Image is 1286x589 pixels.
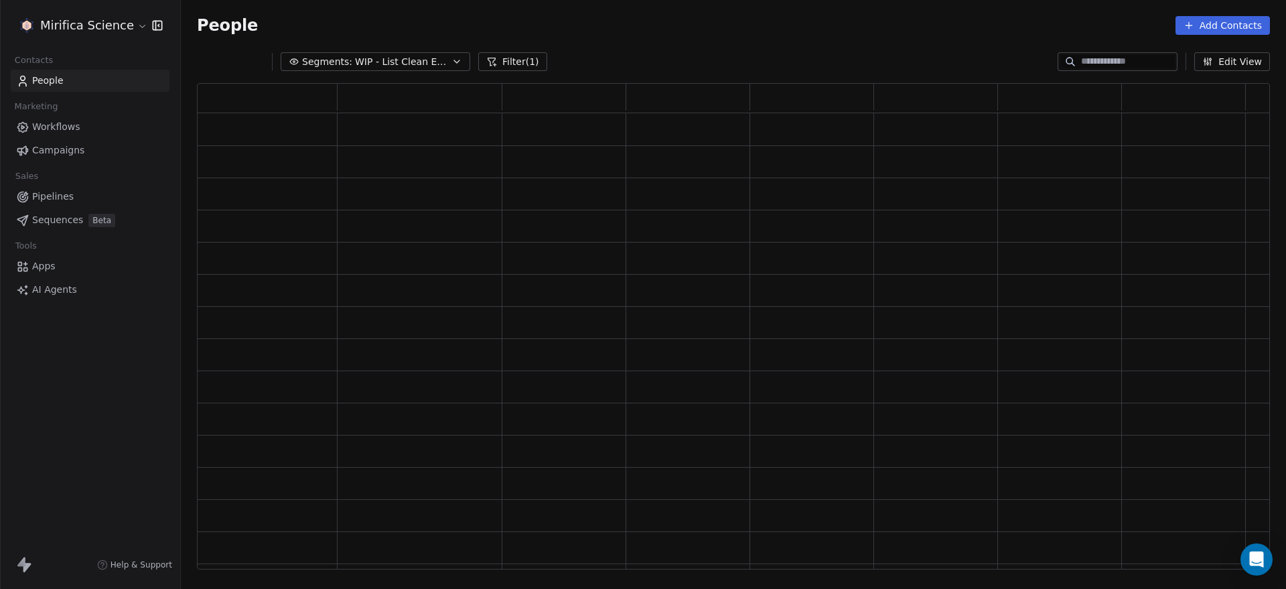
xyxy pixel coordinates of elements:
[478,52,547,71] button: Filter(1)
[11,279,169,301] a: AI Agents
[32,120,80,134] span: Workflows
[355,55,449,69] span: WIP - List Clean Exclusions
[302,55,352,69] span: Segments:
[16,14,143,37] button: Mirifica Science
[11,209,169,231] a: SequencesBeta
[11,116,169,138] a: Workflows
[32,259,56,273] span: Apps
[1175,16,1270,35] button: Add Contacts
[9,96,64,117] span: Marketing
[40,17,134,34] span: Mirifica Science
[9,50,59,70] span: Contacts
[9,236,42,256] span: Tools
[1194,52,1270,71] button: Edit View
[11,139,169,161] a: Campaigns
[32,74,64,88] span: People
[9,166,44,186] span: Sales
[111,560,172,570] span: Help & Support
[32,213,83,227] span: Sequences
[1240,543,1273,576] div: Open Intercom Messenger
[88,214,115,227] span: Beta
[197,15,258,36] span: People
[32,283,77,297] span: AI Agents
[11,186,169,208] a: Pipelines
[11,70,169,92] a: People
[32,190,74,204] span: Pipelines
[97,560,172,570] a: Help & Support
[19,17,35,34] img: MIRIFICA%20science_logo_icon-big.png
[11,255,169,277] a: Apps
[32,143,84,157] span: Campaigns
